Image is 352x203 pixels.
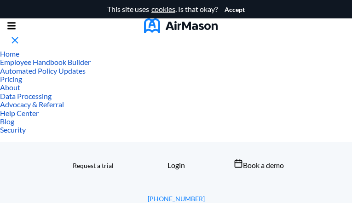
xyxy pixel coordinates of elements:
img: AirMason Logo [144,18,218,33]
a: cookies [151,5,175,13]
button: Book a demo [218,157,300,173]
button: Login [135,157,218,174]
button: Request a trial [52,158,135,174]
button: Accept cookies [225,6,245,13]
